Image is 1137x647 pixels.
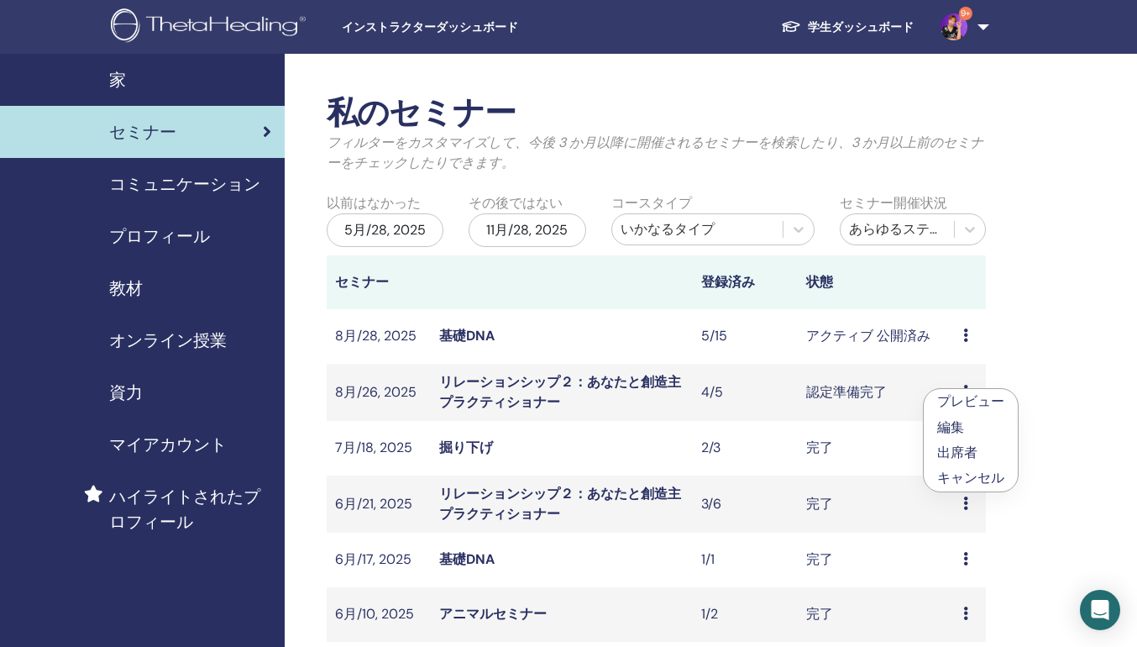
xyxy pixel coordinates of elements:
td: 7月/18, 2025 [327,421,432,476]
td: 完了 [798,476,955,533]
span: オンライン授業 [109,328,227,353]
a: 学生ダッシュボード [768,12,927,43]
p: フィルターをカスタマイズして、今後 3 か月以降に開催されるセミナーを検索したり、3 か月以上前のセミナーをチェックしたりできます。 [327,133,987,173]
span: プロフィール [109,224,210,249]
a: 基礎DNA [439,327,495,345]
span: 9+ [959,7,972,20]
span: コミュニケーション [109,171,260,197]
th: 登録済み [693,255,798,309]
span: 家 [109,67,126,92]
span: インストラクターダッシュボード [342,18,594,36]
td: 完了 [798,533,955,587]
td: 2/3 [693,421,798,476]
div: いかなるタイプ [621,219,774,239]
label: 以前はなかった [327,193,421,213]
th: セミナー [327,255,432,309]
td: 8月/26, 2025 [327,364,432,421]
a: 基礎DNA [439,550,495,568]
a: プレビュー [937,392,1004,410]
div: Open Intercom Messenger [1080,590,1120,630]
img: graduation-cap-white.svg [781,19,801,34]
td: 6月/17, 2025 [327,533,432,587]
div: あらゆるステータス [849,219,946,239]
td: 8月/28, 2025 [327,309,432,364]
a: リレーションシップ２：あなたと創造主 プラクティショナー [439,373,694,411]
a: 掘り下げ [439,439,493,456]
a: 編集 [937,418,964,436]
td: 3/6 [693,476,798,533]
span: 資力 [109,380,143,405]
a: 出席者 [937,444,977,461]
td: 4/5 [693,364,798,421]
img: default.png [941,13,967,40]
td: 完了 [798,421,955,476]
td: アクティブ 公開済み [798,309,955,364]
td: 完了 [798,587,955,642]
span: ハイライトされたプロフィール [109,484,271,534]
td: 6月/10, 2025 [327,587,432,642]
td: 認定準備完了 [798,364,955,421]
div: 11月/28, 2025 [469,213,586,247]
span: 教材 [109,276,143,301]
div: 5月/28, 2025 [327,213,444,247]
td: 5/15 [693,309,798,364]
td: 1/1 [693,533,798,587]
a: アニマルセミナー [439,605,547,623]
label: セミナー開催状況 [840,193,947,213]
label: コースタイプ [611,193,692,213]
h2: 私のセミナー [327,94,987,133]
span: セミナー [109,119,176,145]
span: マイアカウント [109,432,227,457]
img: logo.png [111,8,312,46]
label: その後ではない [469,193,563,213]
a: リレーションシップ２：あなたと創造主 プラクティショナー [439,485,694,523]
p: キャンセル [937,468,1004,488]
td: 1/2 [693,587,798,642]
td: 6月/21, 2025 [327,476,432,533]
th: 状態 [798,255,955,309]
